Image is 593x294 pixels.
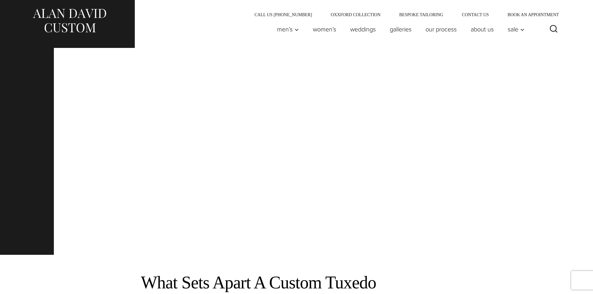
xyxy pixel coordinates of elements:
[270,23,528,35] nav: Primary Navigation
[464,23,501,35] a: About Us
[418,23,464,35] a: Our Process
[141,272,459,293] h2: What Sets Apart A Custom Tuxedo
[383,23,418,35] a: Galleries
[245,12,561,17] nav: Secondary Navigation
[453,12,498,17] a: Contact Us
[508,26,525,32] span: Sale
[390,12,452,17] a: Bespoke Tailoring
[321,12,390,17] a: Oxxford Collection
[32,7,107,35] img: Alan David Custom
[306,23,343,35] a: Women’s
[277,26,299,32] span: Men’s
[498,12,561,17] a: Book an Appointment
[343,23,383,35] a: weddings
[546,22,561,37] button: View Search Form
[245,12,322,17] a: Call Us [PHONE_NUMBER]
